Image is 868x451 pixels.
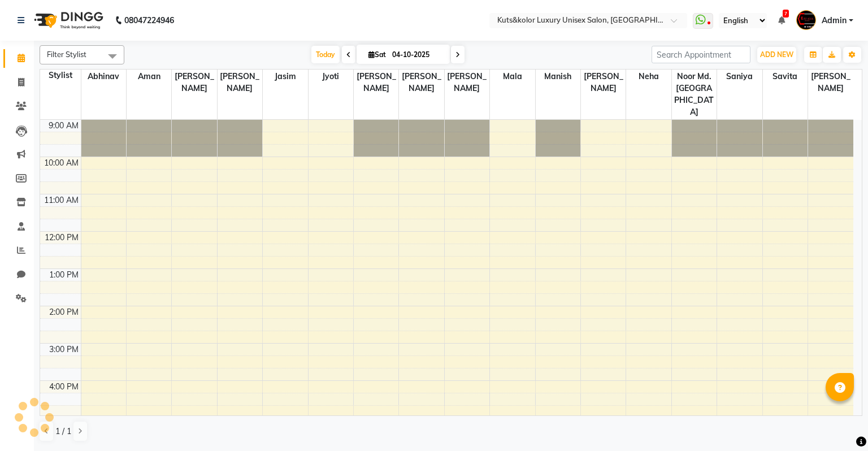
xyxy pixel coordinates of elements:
b: 08047224946 [124,5,174,36]
div: 12:00 PM [42,232,81,244]
span: 1 / 1 [55,426,71,437]
span: Filter Stylist [47,50,86,59]
input: 2025-10-04 [389,46,445,63]
span: Today [311,46,340,63]
span: Abhinav [81,70,126,84]
span: Savita [763,70,808,84]
span: Admin [822,15,847,27]
div: 4:00 PM [47,381,81,393]
img: logo [29,5,106,36]
span: Neha [626,70,671,84]
span: saniya [717,70,762,84]
div: 3:00 PM [47,344,81,355]
span: ADD NEW [760,50,793,59]
span: Aman [127,70,171,84]
span: [PERSON_NAME] [399,70,444,96]
input: Search Appointment [652,46,750,63]
div: 1:00 PM [47,269,81,281]
span: 7 [783,10,789,18]
img: Admin [796,10,816,30]
span: [PERSON_NAME] [218,70,262,96]
span: [PERSON_NAME] [445,70,489,96]
div: 9:00 AM [46,120,81,132]
div: Stylist [40,70,81,81]
span: Jasim [263,70,307,84]
div: 2:00 PM [47,306,81,318]
span: [PERSON_NAME] [808,70,853,96]
span: Sat [366,50,389,59]
div: 10:00 AM [42,157,81,169]
button: ADD NEW [757,47,796,63]
span: Jyoti [309,70,353,84]
span: Mala [490,70,535,84]
span: [PERSON_NAME] [581,70,626,96]
span: Manish [536,70,580,84]
div: 11:00 AM [42,194,81,206]
a: 7 [778,15,785,25]
span: [PERSON_NAME] [354,70,398,96]
span: [PERSON_NAME] [172,70,216,96]
span: Noor Md. [GEOGRAPHIC_DATA] [672,70,717,119]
